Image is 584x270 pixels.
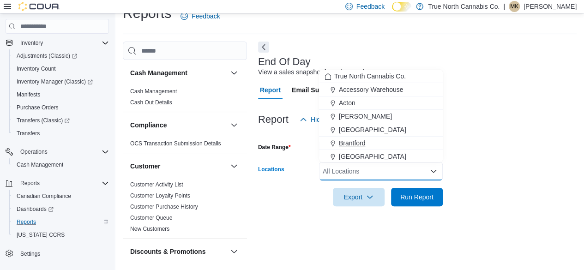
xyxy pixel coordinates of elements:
span: Inventory Count [13,63,109,74]
button: Discounts & Promotions [130,247,227,256]
button: Manifests [9,88,113,101]
p: True North Cannabis Co. [428,1,500,12]
a: Dashboards [9,203,113,216]
span: Canadian Compliance [13,191,109,202]
span: [GEOGRAPHIC_DATA] [339,125,406,134]
h3: End Of Day [258,56,311,67]
a: New Customers [130,226,169,232]
span: Cash Management [17,161,63,168]
span: Customer Queue [130,214,172,222]
span: Transfers (Classic) [13,115,109,126]
span: New Customers [130,225,169,233]
button: Cash Management [130,68,227,78]
button: Settings [2,247,113,260]
a: Adjustments (Classic) [9,49,113,62]
button: Compliance [130,120,227,130]
a: Customer Queue [130,215,172,221]
p: [PERSON_NAME] [524,1,577,12]
button: Purchase Orders [9,101,113,114]
span: Inventory Manager (Classic) [13,76,109,87]
span: Transfers [13,128,109,139]
button: Customer [130,162,227,171]
a: Customer Purchase History [130,204,198,210]
button: Customer [229,161,240,172]
a: Reports [13,216,40,228]
button: Export [333,188,385,206]
span: Dashboards [13,204,109,215]
a: OCS Transaction Submission Details [130,140,221,147]
span: Reports [13,216,109,228]
a: Cash Out Details [130,99,172,106]
h3: Customer [130,162,160,171]
span: Settings [17,248,109,259]
span: [GEOGRAPHIC_DATA] [339,152,406,161]
span: Hide Parameters [311,115,359,124]
p: | [503,1,505,12]
span: Manifests [13,89,109,100]
button: Next [258,42,269,53]
span: Acton [339,98,355,108]
span: Operations [20,148,48,156]
a: Cash Management [130,88,177,95]
a: Settings [17,248,44,259]
h1: Reports [123,4,171,23]
a: Manifests [13,89,44,100]
button: Inventory Count [9,62,113,75]
span: Reports [17,178,109,189]
a: Purchase Orders [13,102,62,113]
h3: Report [258,114,289,125]
span: Report [260,81,281,99]
label: Locations [258,166,284,173]
a: Inventory Manager (Classic) [13,76,96,87]
img: Cova [18,2,60,11]
span: Adjustments (Classic) [17,52,77,60]
button: [PERSON_NAME] [319,110,443,123]
span: Accessory Warehouse [339,85,403,94]
button: Accessory Warehouse [319,83,443,96]
a: Customer Activity List [130,181,183,188]
button: Operations [2,145,113,158]
div: Compliance [123,138,247,153]
span: Reports [20,180,40,187]
button: Compliance [229,120,240,131]
span: Operations [17,146,109,157]
button: Cash Management [9,158,113,171]
span: Customer Loyalty Points [130,192,190,199]
span: Inventory [17,37,109,48]
span: Export [338,188,379,206]
button: Cash Management [229,67,240,78]
span: Feedback [356,2,385,11]
span: Manifests [17,91,40,98]
button: Brantford [319,137,443,150]
a: [US_STATE] CCRS [13,229,68,240]
a: Transfers (Classic) [9,114,113,127]
span: Transfers (Classic) [17,117,70,124]
div: Cash Management [123,86,247,112]
button: Canadian Compliance [9,190,113,203]
button: Run Report [391,188,443,206]
div: View a sales snapshot for a date or date range. [258,67,393,77]
button: True North Cannabis Co. [319,70,443,83]
div: Customer [123,179,247,238]
span: Reports [17,218,36,226]
button: Operations [17,146,51,157]
a: Transfers (Classic) [13,115,73,126]
a: Feedback [177,7,223,25]
span: [US_STATE] CCRS [17,231,65,239]
a: Canadian Compliance [13,191,75,202]
button: [GEOGRAPHIC_DATA] [319,150,443,163]
span: Email Subscription [292,81,350,99]
input: Dark Mode [392,2,411,12]
span: [PERSON_NAME] [339,112,392,121]
h3: Discounts & Promotions [130,247,205,256]
span: Purchase Orders [13,102,109,113]
span: Purchase Orders [17,104,59,111]
button: Inventory [2,36,113,49]
span: Cash Management [13,159,109,170]
button: [GEOGRAPHIC_DATA] [319,123,443,137]
span: Washington CCRS [13,229,109,240]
